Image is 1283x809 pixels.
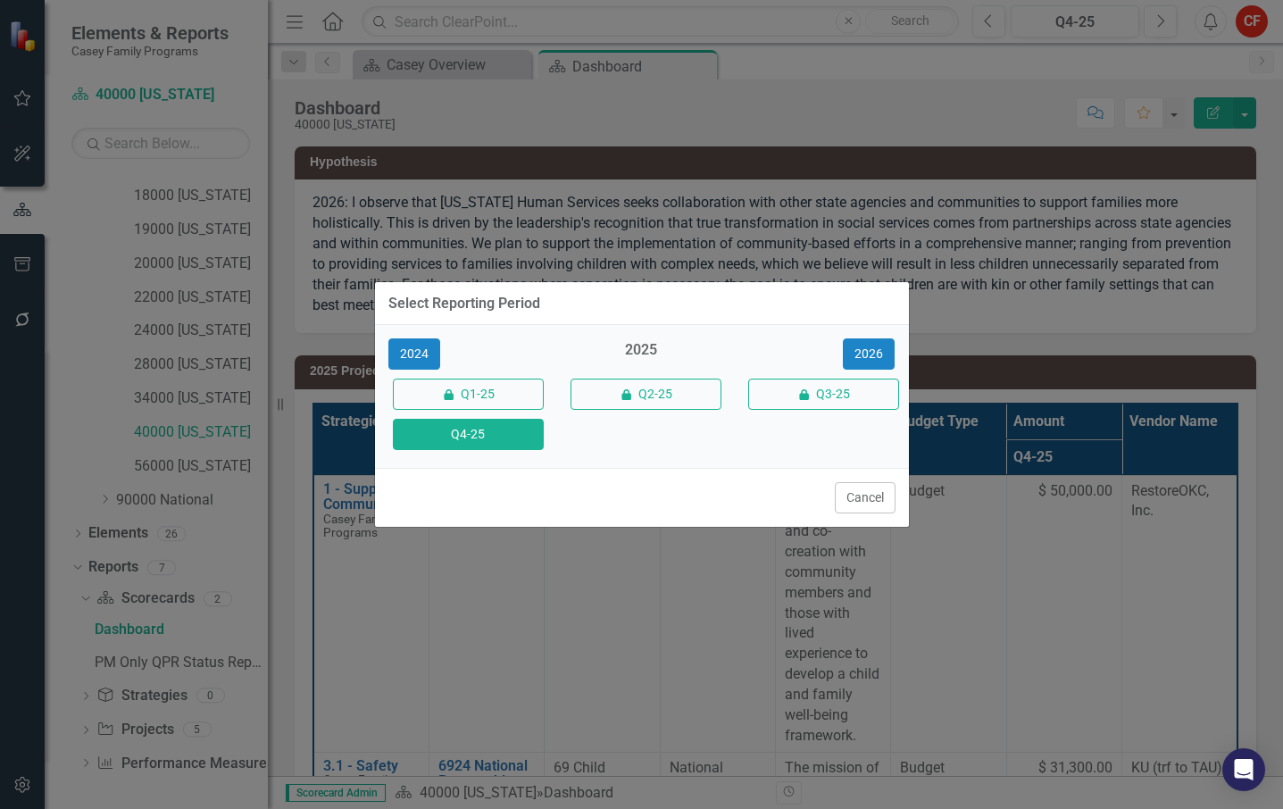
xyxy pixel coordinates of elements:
button: Cancel [835,482,896,513]
button: 2026 [843,338,895,370]
div: 2025 [566,340,717,370]
button: Q2-25 [571,379,721,410]
button: 2024 [388,338,440,370]
button: Q4-25 [393,419,544,450]
div: Open Intercom Messenger [1222,748,1265,791]
div: Select Reporting Period [388,296,540,312]
button: Q3-25 [748,379,899,410]
button: Q1-25 [393,379,544,410]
